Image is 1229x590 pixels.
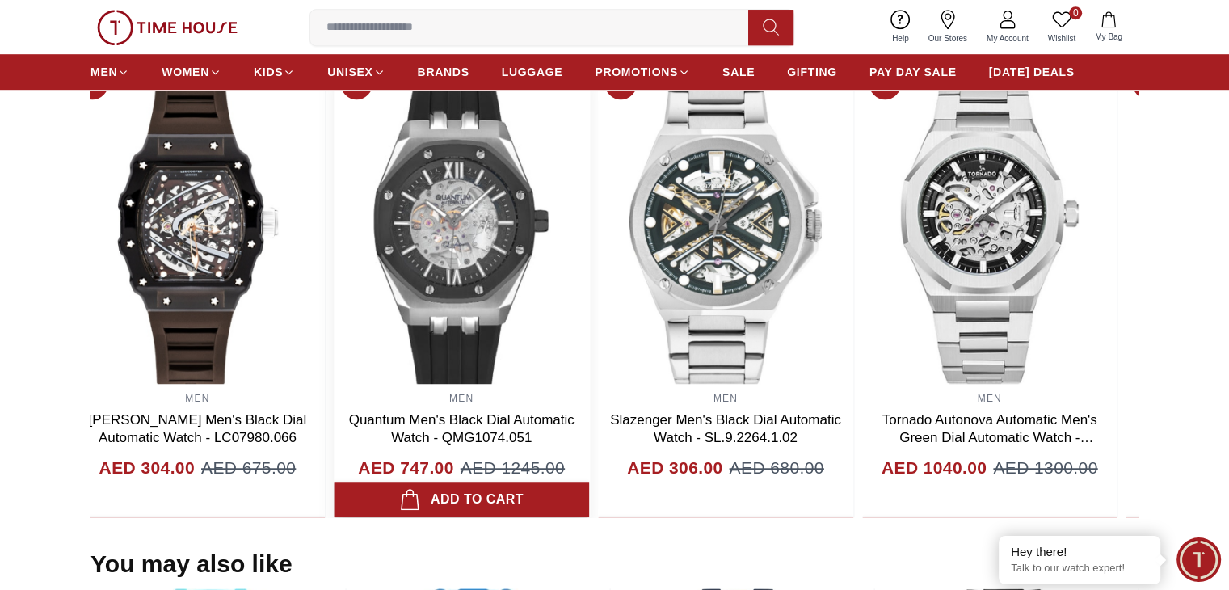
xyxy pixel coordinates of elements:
a: PROMOTIONS [595,57,690,86]
div: Add to cart [399,488,524,511]
span: PROMOTIONS [595,64,678,80]
div: Chat Widget [1176,537,1221,582]
span: LUGGAGE [502,64,563,80]
span: My Account [980,32,1035,44]
span: [DATE] DEALS [989,64,1075,80]
a: BRANDS [418,57,469,86]
a: Quantum Men's Black Dial Automatic Watch - QMG1074.051 [349,412,575,445]
span: AED 680.00 [730,455,824,481]
a: MEN [978,393,1002,404]
span: Our Stores [922,32,974,44]
a: [PERSON_NAME] Men's Black Dial Automatic Watch - LC07980.066 [89,412,307,445]
span: GIFTING [787,64,837,80]
div: Hey there! [1011,544,1148,560]
span: MEN [90,64,117,80]
span: UNISEX [327,64,372,80]
h4: AED 1040.00 [882,455,987,481]
span: BRANDS [418,64,469,80]
a: MEN [185,393,209,404]
a: 0Wishlist [1038,6,1085,48]
span: AED 1300.00 [993,455,1097,481]
a: UNISEX [327,57,385,86]
span: My Bag [1088,31,1129,43]
span: SALE [722,64,755,80]
a: Tornado Autonova Automatic Men's Green Dial Automatic Watch - T24303-TBTH [882,412,1097,463]
img: Lee Cooper Men's Black Dial Automatic Watch - LC07980.066 [70,61,326,384]
button: Add to cart [334,482,589,517]
a: WOMEN [162,57,221,86]
span: KIDS [254,64,283,80]
h4: AED 747.00 [358,455,453,481]
span: AED 675.00 [201,455,296,481]
a: GIFTING [787,57,837,86]
a: MEN [90,57,129,86]
a: SALE [722,57,755,86]
a: MEN [713,393,738,404]
p: Talk to our watch expert! [1011,562,1148,575]
img: Slazenger Men's Black Dial Automatic Watch - SL.9.2264.1.02 [598,61,853,384]
span: WOMEN [162,64,209,80]
img: Quantum Men's Black Dial Automatic Watch - QMG1074.051 [334,61,589,384]
button: My Bag [1085,8,1132,46]
span: Help [886,32,915,44]
span: AED 1245.00 [461,455,565,481]
h4: AED 306.00 [627,455,722,481]
a: [DATE] DEALS [989,57,1075,86]
a: MEN [449,393,474,404]
span: Wishlist [1042,32,1082,44]
img: Tornado Autonova Automatic Men's Green Dial Automatic Watch - T24303-TBTH [862,61,1117,384]
h4: AED 304.00 [99,455,195,481]
span: 0 [1069,6,1082,19]
a: Slazenger Men's Black Dial Automatic Watch - SL.9.2264.1.02 [610,412,841,445]
img: ... [97,10,238,45]
h2: You may also like [90,550,293,579]
a: LUGGAGE [502,57,563,86]
span: PAY DAY SALE [869,64,957,80]
a: KIDS [254,57,295,86]
a: PAY DAY SALE [869,57,957,86]
a: Help [882,6,919,48]
a: Our Stores [919,6,977,48]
